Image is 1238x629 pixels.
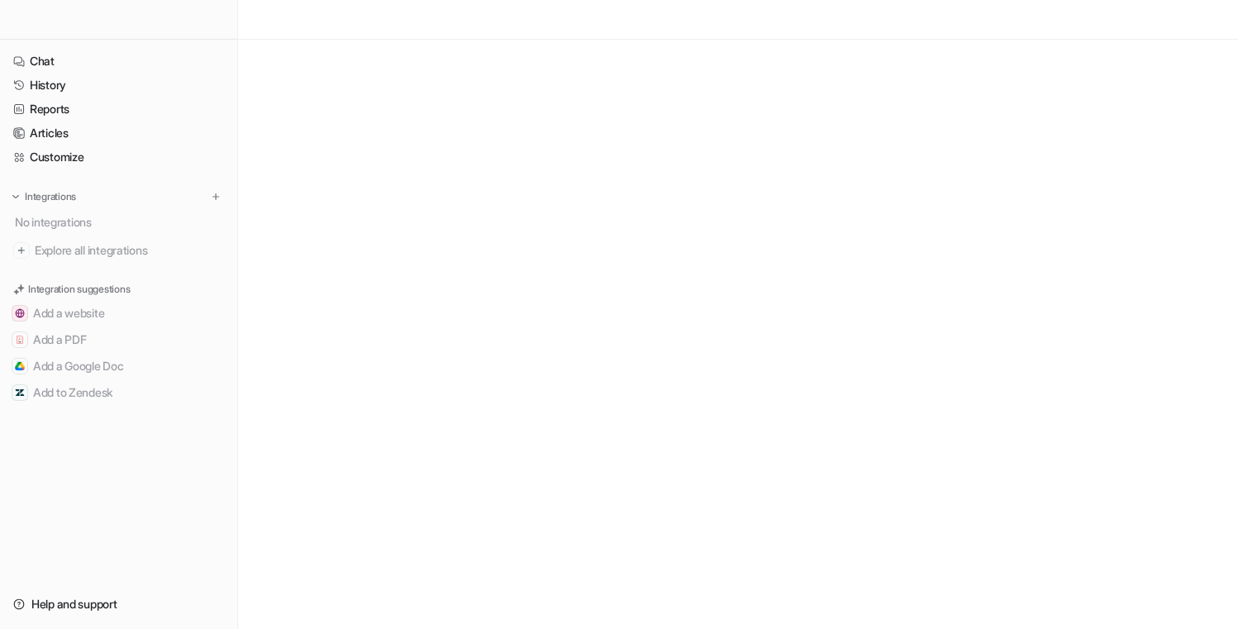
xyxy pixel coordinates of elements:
[7,300,231,326] button: Add a websiteAdd a website
[210,191,222,203] img: menu_add.svg
[7,239,231,262] a: Explore all integrations
[25,190,76,203] p: Integrations
[15,308,25,318] img: Add a website
[15,388,25,398] img: Add to Zendesk
[15,361,25,371] img: Add a Google Doc
[7,593,231,616] a: Help and support
[35,237,224,264] span: Explore all integrations
[28,282,130,297] p: Integration suggestions
[7,188,81,205] button: Integrations
[15,335,25,345] img: Add a PDF
[10,208,231,236] div: No integrations
[10,191,22,203] img: expand menu
[7,50,231,73] a: Chat
[7,122,231,145] a: Articles
[7,379,231,406] button: Add to ZendeskAdd to Zendesk
[7,98,231,121] a: Reports
[7,74,231,97] a: History
[7,353,231,379] button: Add a Google DocAdd a Google Doc
[7,145,231,169] a: Customize
[13,242,30,259] img: explore all integrations
[7,326,231,353] button: Add a PDFAdd a PDF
